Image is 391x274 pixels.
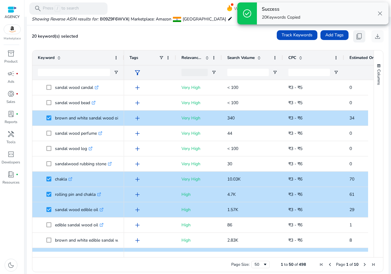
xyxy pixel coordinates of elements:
[374,33,381,40] span: download
[242,9,252,18] span: check_circle
[349,130,352,136] span: 0
[349,115,354,121] span: 34
[288,55,296,60] span: CPC
[353,30,365,42] button: content_copy
[6,139,16,145] p: Tools
[7,151,15,158] span: code_blocks
[349,192,354,197] span: 61
[294,262,298,267] span: of
[288,130,302,136] span: ₹3 - ₹6
[349,55,386,60] span: Estimated Orders/Month
[262,14,300,20] p: Keywords Copied
[349,161,352,167] span: 0
[227,55,255,60] span: Search Volume
[234,3,258,14] span: What's New
[354,262,359,267] span: 10
[183,16,226,22] span: [GEOGRAPHIC_DATA]
[277,30,317,40] button: Track Keywords
[38,69,110,76] input: Keyword Filter Input
[181,55,203,60] span: Relevance Score
[227,130,232,136] span: 44
[288,222,302,228] span: ₹3 - ₹6
[4,59,17,64] p: Product
[282,32,312,38] span: Track Keywords
[288,207,302,213] span: ₹3 - ₹6
[325,32,344,38] span: Add Tags
[227,69,269,76] input: Search Volume Filter Input
[134,176,141,183] span: add
[288,100,302,106] span: ₹3 - ₹5
[38,55,55,60] span: Keyword
[272,70,277,75] button: Open Filter Menu
[181,112,216,124] p: Very High
[181,97,216,109] p: Very High
[7,171,15,178] span: book_4
[227,115,235,121] span: 340
[6,99,15,104] p: Sales
[134,69,141,76] span: filter_alt
[128,16,171,22] span: | Marketplace: Amazon
[181,219,216,231] p: High
[181,249,216,262] p: High
[327,262,332,267] div: Previous Page
[349,207,354,213] span: 29
[254,262,263,267] div: 50
[251,261,270,268] div: Page Size
[288,115,302,121] span: ₹3 - ₹6
[55,173,72,185] p: chakla
[336,262,345,267] span: Page
[349,262,353,267] span: of
[181,203,216,216] p: High
[55,158,112,170] p: sandalwood rubbing stone
[299,262,306,267] span: 498
[134,237,141,244] span: add
[55,97,96,109] p: sandal wood bead
[227,85,238,90] span: < 100
[181,158,216,170] p: Very High
[8,79,14,84] p: Ads
[7,130,15,138] span: handyman
[32,33,78,39] span: 20 keyword(s) selected
[181,188,216,201] p: High
[130,55,138,60] span: Tags
[349,176,354,182] span: 70
[289,262,294,267] span: 50
[376,69,382,85] span: Columns
[55,81,99,94] p: sandal wood candal
[227,176,241,182] span: 10.03K
[7,70,15,77] span: campaign
[288,69,330,76] input: CPC Filter Input
[32,16,98,22] i: Showing Reverse ASIN results for:
[346,262,349,267] span: 1
[288,237,302,243] span: ₹3 - ₹6
[181,81,216,94] p: Very High
[55,219,104,231] p: edible sandal wood oil
[371,30,384,42] button: download
[134,99,141,107] span: add
[134,115,141,122] span: add
[55,234,137,247] p: brown and white edible sandal wood oil
[211,70,216,75] button: Open Filter Menu
[262,14,267,20] span: 20
[288,192,302,197] span: ₹3 - ₹6
[227,237,238,243] span: 2.83K
[228,15,232,22] mat-icon: edit
[134,191,141,198] span: add
[181,173,216,185] p: Very High
[4,25,20,34] img: amazon.svg
[231,262,250,267] div: Page Size:
[349,85,352,90] span: 0
[288,85,302,90] span: ₹3 - ₹5
[356,33,363,40] span: content_copy
[134,221,141,229] span: add
[349,100,352,106] span: 0
[320,30,349,40] button: Add Tags
[376,10,384,17] span: close
[2,180,20,185] p: Resources
[181,142,216,155] p: Very High
[55,188,101,201] p: rolling pin and chakla
[362,262,367,267] div: Next Page
[134,84,141,91] span: add
[349,237,352,243] span: 8
[55,203,104,216] p: sandal wood edible oil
